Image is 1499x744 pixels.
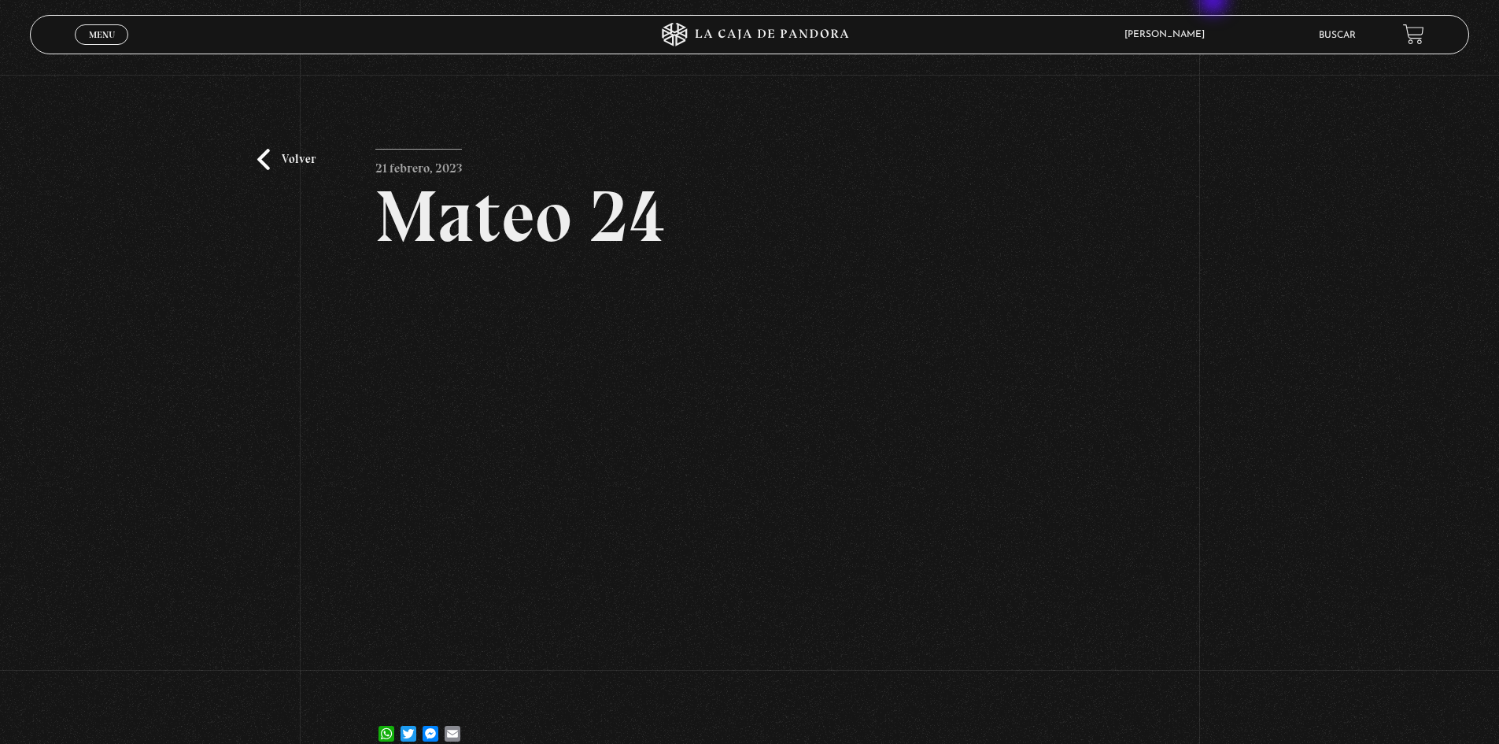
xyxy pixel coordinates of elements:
[257,149,316,170] a: Volver
[83,43,120,54] span: Cerrar
[375,710,397,742] a: WhatsApp
[375,180,1124,253] h2: Mateo 24
[441,710,463,742] a: Email
[1403,24,1424,45] a: View your shopping cart
[375,149,462,180] p: 21 febrero, 2023
[89,30,115,39] span: Menu
[419,710,441,742] a: Messenger
[397,710,419,742] a: Twitter
[1117,30,1220,39] span: [PERSON_NAME]
[1319,31,1356,40] a: Buscar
